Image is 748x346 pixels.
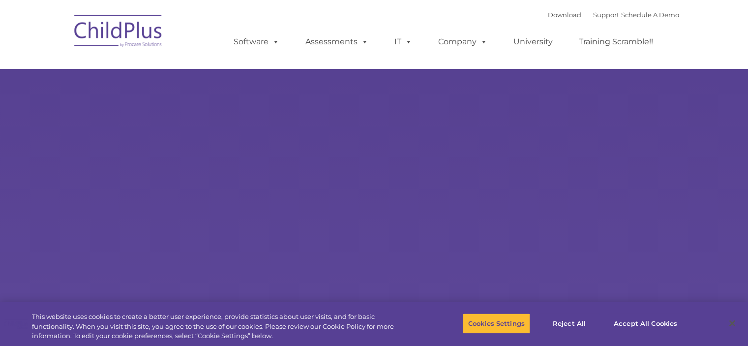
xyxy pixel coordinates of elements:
a: Assessments [296,32,378,52]
button: Reject All [539,313,600,334]
img: ChildPlus by Procare Solutions [69,8,168,57]
a: Support [593,11,619,19]
button: Accept All Cookies [608,313,683,334]
button: Cookies Settings [463,313,530,334]
a: IT [385,32,422,52]
button: Close [721,313,743,334]
a: Software [224,32,289,52]
a: Download [548,11,581,19]
div: This website uses cookies to create a better user experience, provide statistics about user visit... [32,312,412,341]
a: University [504,32,563,52]
a: Training Scramble!! [569,32,663,52]
font: | [548,11,679,19]
a: Company [428,32,497,52]
a: Schedule A Demo [621,11,679,19]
